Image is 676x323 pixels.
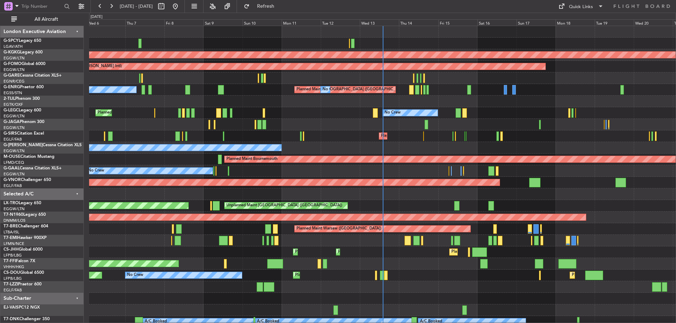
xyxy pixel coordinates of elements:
[360,19,399,26] div: Wed 13
[4,247,43,252] a: CS-JHHGlobal 6000
[4,288,22,293] a: EGLF/FAB
[634,19,673,26] div: Wed 20
[555,1,607,12] button: Quick Links
[4,213,23,217] span: T7-N1960
[295,270,406,280] div: Planned Maint [GEOGRAPHIC_DATA] ([GEOGRAPHIC_DATA])
[4,259,35,263] a: T7-FFIFalcon 7X
[4,125,25,130] a: EGGW/LTN
[4,201,41,205] a: LX-TROLegacy 650
[4,282,18,286] span: T7-LZZI
[4,120,44,124] a: G-JAGAPhenom 300
[4,155,55,159] a: M-OUSECitation Mustang
[321,19,360,26] div: Tue 12
[164,19,204,26] div: Fri 8
[4,50,20,54] span: G-KGKG
[4,271,44,275] a: CS-DOUGlobal 6500
[226,200,342,211] div: Unplanned Maint [GEOGRAPHIC_DATA] ([GEOGRAPHIC_DATA])
[4,73,20,78] span: G-GARE
[4,62,45,66] a: G-FOMOGlobal 6000
[120,3,153,9] span: [DATE] - [DATE]
[21,1,62,12] input: Trip Number
[477,19,517,26] div: Sat 16
[8,14,76,25] button: All Aircraft
[295,247,406,257] div: Planned Maint [GEOGRAPHIC_DATA] ([GEOGRAPHIC_DATA])
[4,253,22,258] a: LFPB/LBG
[88,166,104,176] div: No Crew
[4,241,24,246] a: LFMN/NCE
[569,4,593,11] div: Quick Links
[204,19,243,26] div: Sat 9
[4,230,19,235] a: LTBA/ISL
[4,85,44,89] a: G-ENRGPraetor 600
[4,39,41,43] a: G-SPCYLegacy 650
[127,270,143,280] div: No Crew
[296,84,407,95] div: Planned Maint [GEOGRAPHIC_DATA] ([GEOGRAPHIC_DATA])
[4,67,25,72] a: EGGW/LTN
[4,247,19,252] span: CS-JHH
[296,224,381,234] div: Planned Maint Warsaw ([GEOGRAPHIC_DATA])
[4,62,21,66] span: G-FOMO
[4,178,21,182] span: G-VNOR
[4,44,23,49] a: LGAV/ATH
[4,218,25,223] a: DNMM/LOS
[384,108,401,118] div: No Crew
[4,224,18,228] span: T7-BRE
[4,166,20,170] span: G-GAAL
[4,102,23,107] a: EGTK/OXF
[4,90,22,96] a: EGSS/STN
[451,247,562,257] div: Planned Maint [GEOGRAPHIC_DATA] ([GEOGRAPHIC_DATA])
[4,259,16,263] span: T7-FFI
[399,19,438,26] div: Thu 14
[438,19,477,26] div: Fri 15
[4,108,19,112] span: G-LEGC
[4,155,20,159] span: M-OUSE
[251,4,281,9] span: Refresh
[323,84,339,95] div: No Crew
[595,19,634,26] div: Tue 19
[4,183,22,188] a: EGLF/FAB
[4,97,15,101] span: 2-TIJL
[4,276,22,281] a: LFPB/LBG
[4,137,22,142] a: EGLF/FAB
[4,236,46,240] a: T7-EMIHawker 900XP
[4,305,19,310] span: EJ-VAIS
[4,79,25,84] a: EGNR/CEG
[4,143,82,147] a: G-[PERSON_NAME]Cessna Citation XLS
[4,143,43,147] span: G-[PERSON_NAME]
[4,224,48,228] a: T7-BREChallenger 604
[4,271,20,275] span: CS-DOU
[4,317,50,321] a: T7-DNKChallenger 350
[4,206,25,212] a: EGGW/LTN
[381,131,492,141] div: Planned Maint [GEOGRAPHIC_DATA] ([GEOGRAPHIC_DATA])
[226,154,277,164] div: Planned Maint Bournemouth
[4,50,43,54] a: G-KGKGLegacy 600
[4,317,19,321] span: T7-DNK
[4,85,20,89] span: G-ENRG
[240,1,283,12] button: Refresh
[4,108,41,112] a: G-LEGCLegacy 600
[4,166,62,170] a: G-GAALCessna Citation XLS+
[4,172,25,177] a: EGGW/LTN
[125,19,164,26] div: Thu 7
[98,108,208,118] div: Planned Maint [GEOGRAPHIC_DATA] ([GEOGRAPHIC_DATA])
[4,213,46,217] a: T7-N1960Legacy 650
[4,178,51,182] a: G-VNORChallenger 650
[243,19,282,26] div: Sun 10
[4,131,17,136] span: G-SIRS
[90,14,102,20] div: [DATE]
[4,97,40,101] a: 2-TIJLPhenom 300
[517,19,556,26] div: Sun 17
[86,19,125,26] div: Wed 6
[4,56,25,61] a: EGGW/LTN
[4,264,24,270] a: VHHH/HKG
[4,131,44,136] a: G-SIRSCitation Excel
[4,282,42,286] a: T7-LZZIPraetor 600
[4,120,20,124] span: G-JAGA
[4,201,19,205] span: LX-TRO
[4,39,19,43] span: G-SPCY
[4,148,25,154] a: EGGW/LTN
[18,17,74,22] span: All Aircraft
[282,19,321,26] div: Mon 11
[338,247,449,257] div: Planned Maint [GEOGRAPHIC_DATA] ([GEOGRAPHIC_DATA])
[556,19,595,26] div: Mon 18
